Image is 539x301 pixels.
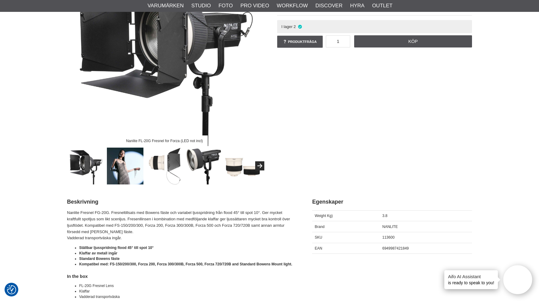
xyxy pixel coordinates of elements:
span: 6949987421849 [382,246,409,250]
h2: Beskrivning [67,198,297,206]
i: I lager [297,24,302,29]
img: Nanlite FL-20G Fresnel for Forza (LED not incl) [68,148,104,184]
a: Workflow [277,2,308,10]
a: Discover [315,2,343,10]
a: Hyra [350,2,365,10]
li: FL-20G Fresnel Lens [79,283,297,289]
span: SKU [315,235,322,240]
span: 2 [294,24,296,29]
strong: Standard Bowens fäste [79,257,120,261]
span: Brand [315,225,325,229]
span: EAN [315,246,322,250]
div: is ready to speak to you! [444,270,498,289]
img: Nanlite FL-20G Fresnel (LED not included) [185,148,222,184]
img: Ställbart ljusflöde 45°-10° [225,148,262,184]
a: Köp [354,35,472,47]
span: 113600 [382,235,395,240]
a: Varumärken [148,2,184,10]
h2: Egenskaper [312,198,472,206]
p: Nanlite Fresnel FG-20G. Fresneltillsats med Bowens fäste och variabel ljusspridning från flood 45... [67,210,297,241]
h4: In the box [67,273,297,279]
span: Weight Kg) [315,214,333,218]
img: Revisit consent button [7,285,16,294]
strong: Klaffar av metall ingår [79,251,117,255]
span: I lager [281,24,293,29]
h4: Aifo AI Assistant [448,273,494,280]
a: Pro Video [240,2,269,10]
a: Produktfråga [277,36,323,48]
span: 3.8 [382,214,388,218]
a: Studio [191,2,211,10]
button: Samtyckesinställningar [7,284,16,295]
li: Klaffar [79,289,297,294]
li: Vadderad transportväska [79,294,297,299]
a: Foto [218,2,233,10]
button: Next [255,161,264,170]
div: Nanlite FL-20G Fresnel for Forza (LED not incl) [121,135,208,146]
span: NANLITE [382,225,398,229]
a: Outlet [372,2,393,10]
img: Fungerar utmärkt som dramatiskt scenljus [107,148,144,184]
strong: Kompatibel med: FS-150/200/300, Forza 200, Forza 300/300B, Forza 500, Forza 720/720B and Standard... [79,262,292,266]
img: Fresnel med klaffar, ingår [146,148,183,184]
strong: Ställbar ljusspridning flood 45° till spot 10° [79,246,153,250]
